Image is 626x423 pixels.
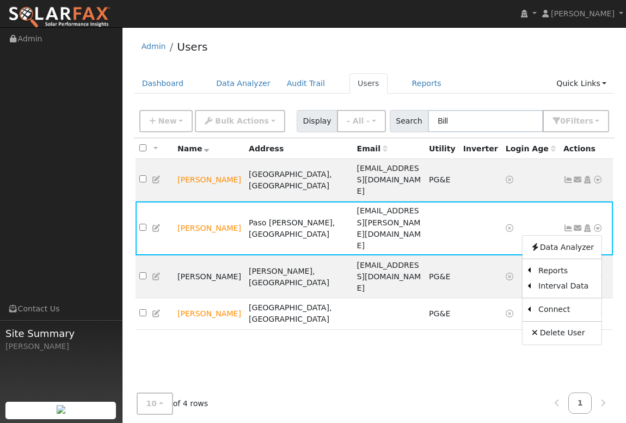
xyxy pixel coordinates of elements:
[573,223,583,234] a: bill.johanson@mail.com
[357,206,421,249] span: [EMAIL_ADDRESS][PERSON_NAME][DOMAIN_NAME]
[506,309,515,318] a: No login access
[573,174,583,186] a: b52hoffmann@gmail.com
[429,175,450,184] span: PG&E
[174,201,245,256] td: Lead
[506,144,556,153] span: Days since last login
[582,175,592,184] a: Login As
[357,144,388,153] span: Email
[297,110,337,132] span: Display
[8,6,111,29] img: SolarFax
[566,117,593,125] span: Filter
[245,298,353,329] td: [GEOGRAPHIC_DATA], [GEOGRAPHIC_DATA]
[563,175,573,184] a: Show Graph
[279,73,333,94] a: Audit Trail
[593,174,603,186] a: Other actions
[563,143,609,155] div: Actions
[139,110,193,132] button: New
[177,40,207,53] a: Users
[506,224,515,232] a: No login access
[531,302,602,317] a: Connect
[563,224,573,232] a: Not connected
[551,9,615,18] span: [PERSON_NAME]
[174,255,245,298] td: [PERSON_NAME]
[429,309,450,318] span: PG&E
[5,326,116,341] span: Site Summary
[337,110,386,132] button: - All -
[506,175,515,184] a: No login access
[208,73,279,94] a: Data Analyzer
[404,73,450,94] a: Reports
[137,393,208,415] span: of 4 rows
[195,110,285,132] button: Bulk Actions
[349,73,388,94] a: Users
[582,224,592,232] a: Login As
[177,144,210,153] span: Name
[568,393,592,414] a: 1
[245,159,353,201] td: [GEOGRAPHIC_DATA], [GEOGRAPHIC_DATA]
[174,298,245,329] td: Lead
[137,393,173,415] button: 10
[152,272,162,281] a: Edit User
[245,201,353,256] td: Paso [PERSON_NAME], [GEOGRAPHIC_DATA]
[390,110,428,132] span: Search
[158,117,176,125] span: New
[174,159,245,201] td: Lead
[428,110,543,132] input: Search
[548,73,615,94] a: Quick Links
[152,175,162,184] a: Edit User
[543,110,609,132] button: 0Filters
[357,261,421,292] span: [EMAIL_ADDRESS][DOMAIN_NAME]
[152,309,162,318] a: Edit User
[531,263,602,278] a: Reports
[357,164,421,195] span: [EMAIL_ADDRESS][DOMAIN_NAME]
[249,143,349,155] div: Address
[531,279,602,294] a: Interval Data
[588,117,593,125] span: s
[429,143,456,155] div: Utility
[134,73,192,94] a: Dashboard
[57,405,65,414] img: retrieve
[5,341,116,352] div: [PERSON_NAME]
[215,117,269,125] span: Bulk Actions
[593,223,603,234] a: Other actions
[146,399,157,408] span: 10
[506,272,515,281] a: No login access
[429,272,450,281] span: PG&E
[152,224,162,232] a: Edit User
[142,42,166,51] a: Admin
[523,240,602,255] a: Data Analyzer
[523,326,602,341] a: Delete User
[463,143,498,155] div: Inverter
[245,255,353,298] td: [PERSON_NAME], [GEOGRAPHIC_DATA]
